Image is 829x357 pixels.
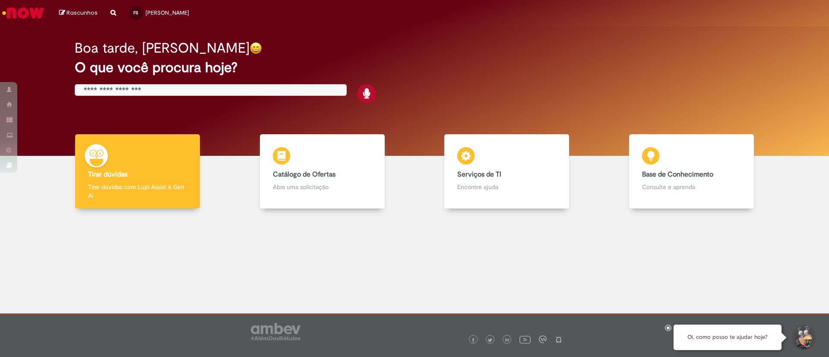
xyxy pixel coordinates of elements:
p: Consulte e aprenda [642,183,741,191]
img: logo_footer_ambev_rotulo_gray.png [251,323,301,340]
a: Catálogo de Ofertas Abra uma solicitação [230,134,415,209]
p: Tirar dúvidas com Lupi Assist e Gen Ai [88,183,187,200]
b: Catálogo de Ofertas [273,170,335,179]
span: Rascunhos [66,9,98,17]
img: happy-face.png [250,42,262,54]
a: Rascunhos [59,9,98,17]
span: [PERSON_NAME] [146,9,189,16]
b: Serviços de TI [457,170,501,179]
a: Base de Conhecimento Consulte e aprenda [599,134,784,209]
a: Tirar dúvidas Tirar dúvidas com Lupi Assist e Gen Ai [45,134,230,209]
b: Base de Conhecimento [642,170,713,179]
img: logo_footer_twitter.png [488,338,492,342]
img: logo_footer_naosei.png [555,335,563,343]
b: Tirar dúvidas [88,170,127,179]
img: ServiceNow [1,4,45,22]
div: Oi, como posso te ajudar hoje? [674,325,782,350]
img: logo_footer_linkedin.png [505,338,509,343]
p: Abra uma solicitação [273,183,372,191]
p: Encontre ajuda [457,183,556,191]
img: logo_footer_youtube.png [519,334,531,345]
a: Serviços de TI Encontre ajuda [414,134,599,209]
h2: O que você procura hoje? [75,60,755,75]
h2: Boa tarde, [PERSON_NAME] [75,41,250,56]
button: Iniciar Conversa de Suporte [790,325,816,351]
span: FS [133,10,138,16]
img: logo_footer_facebook.png [471,338,475,342]
img: logo_footer_workplace.png [539,335,547,343]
